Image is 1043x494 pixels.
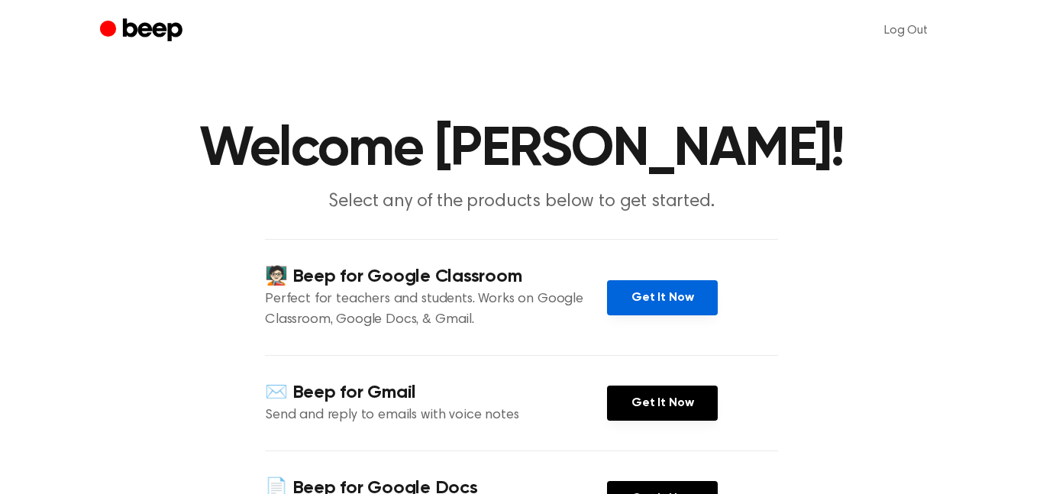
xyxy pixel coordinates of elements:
[228,189,815,215] p: Select any of the products below to get started.
[265,264,607,289] h4: 🧑🏻‍🏫 Beep for Google Classroom
[265,380,607,405] h4: ✉️ Beep for Gmail
[607,386,718,421] a: Get It Now
[607,280,718,315] a: Get It Now
[100,16,186,46] a: Beep
[265,405,607,426] p: Send and reply to emails with voice notes
[869,12,943,49] a: Log Out
[131,122,912,177] h1: Welcome [PERSON_NAME]!
[265,289,607,331] p: Perfect for teachers and students. Works on Google Classroom, Google Docs, & Gmail.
